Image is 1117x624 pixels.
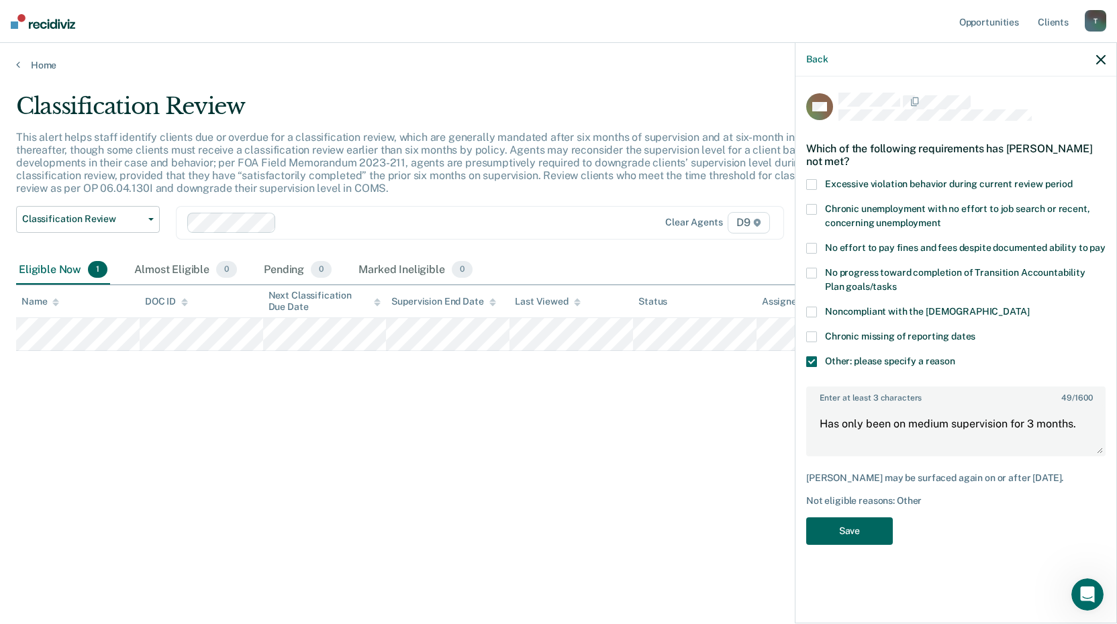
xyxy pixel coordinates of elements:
div: Not eligible reasons: Other [806,495,1106,507]
div: Status [638,296,667,307]
span: / 1600 [1061,393,1092,403]
div: Almost Eligible [132,256,240,285]
span: 0 [311,261,332,278]
a: Home [16,59,1101,71]
div: Last Viewed [515,296,580,307]
div: Eligible Now [16,256,110,285]
span: D9 [728,212,770,233]
div: Classification Review [16,93,854,131]
button: Back [806,54,828,65]
div: Marked Ineligible [356,256,475,285]
div: [PERSON_NAME] may be surfaced again on or after [DATE]. [806,472,1106,484]
span: No progress toward completion of Transition Accountability Plan goals/tasks [825,267,1085,292]
span: No effort to pay fines and fees despite documented ability to pay [825,242,1106,253]
button: Save [806,517,893,545]
span: 49 [1061,393,1072,403]
div: Pending [261,256,334,285]
div: Which of the following requirements has [PERSON_NAME] not met? [806,132,1106,178]
span: Chronic missing of reporting dates [825,331,975,342]
span: Classification Review [22,213,143,225]
div: Clear agents [665,217,722,228]
iframe: Intercom live chat [1071,578,1104,611]
span: Chronic unemployment with no effort to job search or recent, concerning unemployment [825,203,1090,228]
div: Name [21,296,59,307]
span: 0 [216,261,237,278]
span: 0 [452,261,473,278]
div: Assigned to [762,296,825,307]
div: DOC ID [145,296,188,307]
div: Next Classification Due Date [269,290,381,313]
img: Recidiviz [11,14,75,29]
span: 1 [88,261,107,278]
div: Supervision End Date [391,296,495,307]
textarea: Has only been on medium supervision for 3 months. [808,405,1104,455]
span: Other: please specify a reason [825,356,955,366]
div: T [1085,10,1106,32]
span: Noncompliant with the [DEMOGRAPHIC_DATA] [825,306,1029,317]
p: This alert helps staff identify clients due or overdue for a classification review, which are gen... [16,131,839,195]
span: Excessive violation behavior during current review period [825,178,1073,189]
label: Enter at least 3 characters [808,388,1104,403]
